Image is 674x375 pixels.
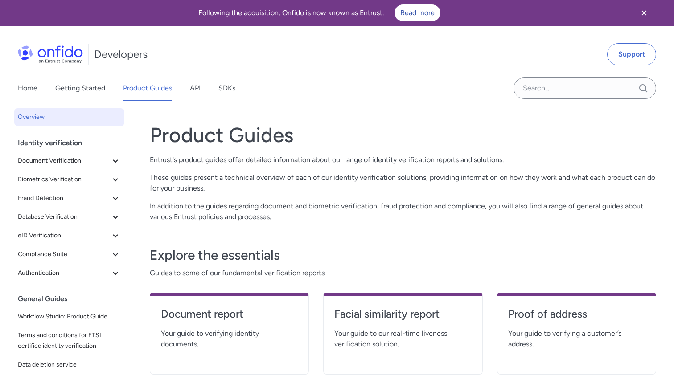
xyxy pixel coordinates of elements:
[508,307,645,321] h4: Proof of address
[628,2,661,24] button: Close banner
[161,307,298,328] a: Document report
[18,249,110,260] span: Compliance Suite
[18,45,83,63] img: Onfido Logo
[14,308,124,326] a: Workflow Studio: Product Guide
[14,356,124,374] a: Data deletion service
[150,155,656,165] p: Entrust's product guides offer detailed information about our range of identity verification repo...
[18,311,121,322] span: Workflow Studio: Product Guide
[218,76,235,101] a: SDKs
[150,172,656,194] p: These guides present a technical overview of each of our identity verification solutions, providi...
[14,208,124,226] button: Database Verification
[607,43,656,65] a: Support
[55,76,105,101] a: Getting Started
[18,212,110,222] span: Database Verification
[14,152,124,170] button: Document Verification
[18,330,121,351] span: Terms and conditions for ETSI certified identity verification
[14,264,124,282] button: Authentication
[334,307,471,321] h4: Facial similarity report
[11,4,628,21] div: Following the acquisition, Onfido is now known as Entrust.
[161,328,298,350] span: Your guide to verifying identity documents.
[334,328,471,350] span: Your guide to our real-time liveness verification solution.
[150,122,656,147] h1: Product Guides
[161,307,298,321] h4: Document report
[639,8,649,18] svg: Close banner
[14,108,124,126] a: Overview
[395,4,440,21] a: Read more
[18,290,128,308] div: General Guides
[18,193,110,204] span: Fraud Detection
[18,112,121,122] span: Overview
[18,76,37,101] a: Home
[18,359,121,370] span: Data deletion service
[508,328,645,350] span: Your guide to verifying a customer’s address.
[334,307,471,328] a: Facial similarity report
[190,76,201,101] a: API
[150,246,656,264] h3: Explore the essentials
[123,76,172,101] a: Product Guides
[94,47,148,61] h1: Developers
[14,326,124,355] a: Terms and conditions for ETSI certified identity verification
[18,155,110,166] span: Document Verification
[14,245,124,263] button: Compliance Suite
[514,77,656,99] input: Onfido search input field
[508,307,645,328] a: Proof of address
[18,134,128,152] div: Identity verification
[150,201,656,222] p: In addition to the guides regarding document and biometric verification, fraud protection and com...
[150,268,656,278] span: Guides to some of our fundamental verification reports
[14,227,124,245] button: eID Verification
[18,268,110,278] span: Authentication
[14,189,124,207] button: Fraud Detection
[18,174,110,185] span: Biometrics Verification
[14,171,124,188] button: Biometrics Verification
[18,230,110,241] span: eID Verification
